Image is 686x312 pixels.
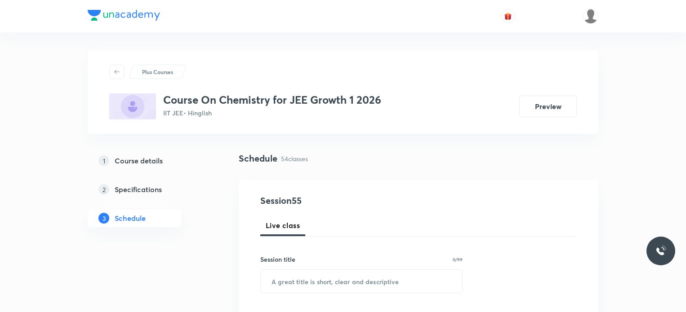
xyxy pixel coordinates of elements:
h5: Schedule [115,213,146,224]
h5: Course details [115,155,163,166]
p: 0/99 [453,257,463,262]
p: 54 classes [281,154,308,163]
h6: Session title [260,255,295,264]
img: Company Logo [88,10,160,21]
img: Divya tyagi [583,9,598,24]
button: Preview [519,96,577,117]
input: A great title is short, clear and descriptive [261,270,462,293]
p: 1 [98,155,109,166]
a: Company Logo [88,10,160,23]
h4: Session 55 [260,194,424,207]
h5: Specifications [115,184,162,195]
img: 0366B5F7-30BD-46CD-B150-A771C74CD8E9_plus.png [109,93,156,119]
img: avatar [504,12,512,20]
p: IIT JEE • Hinglish [163,108,381,118]
button: avatar [501,9,515,23]
h4: Schedule [239,152,277,165]
p: 2 [98,184,109,195]
p: 3 [98,213,109,224]
a: 2Specifications [88,180,210,198]
img: ttu [655,246,666,256]
span: Live class [266,220,300,231]
a: 1Course details [88,152,210,170]
h3: Course On Chemistry for JEE Growth 1 2026 [163,93,381,106]
p: Plus Courses [142,68,173,76]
